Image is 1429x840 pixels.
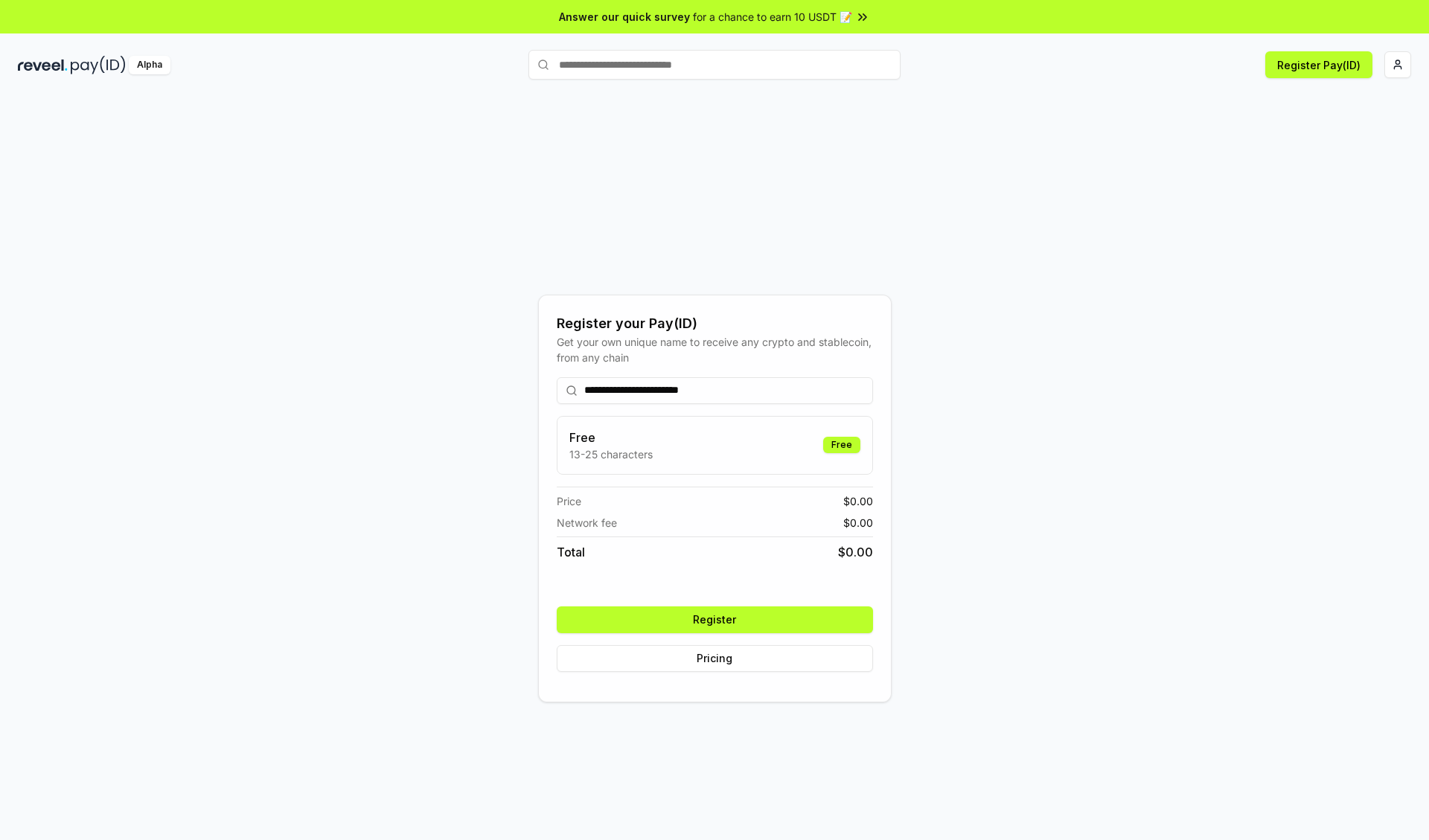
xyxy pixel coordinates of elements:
[569,429,653,446] h3: Free
[71,56,126,74] img: pay_id
[557,606,873,633] button: Register
[569,446,653,462] p: 13-25 characters
[838,543,873,561] span: $ 0.00
[1265,51,1372,78] button: Register Pay(ID)
[557,543,585,561] span: Total
[557,313,873,334] div: Register your Pay(ID)
[559,9,690,25] span: Answer our quick survey
[843,515,873,530] span: $ 0.00
[557,493,581,509] span: Price
[557,334,873,365] div: Get your own unique name to receive any crypto and stablecoin, from any chain
[557,645,873,672] button: Pricing
[557,515,617,530] span: Network fee
[693,9,852,25] span: for a chance to earn 10 USDT 📝
[823,437,860,453] div: Free
[843,493,873,509] span: $ 0.00
[129,56,170,74] div: Alpha
[18,56,68,74] img: reveel_dark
